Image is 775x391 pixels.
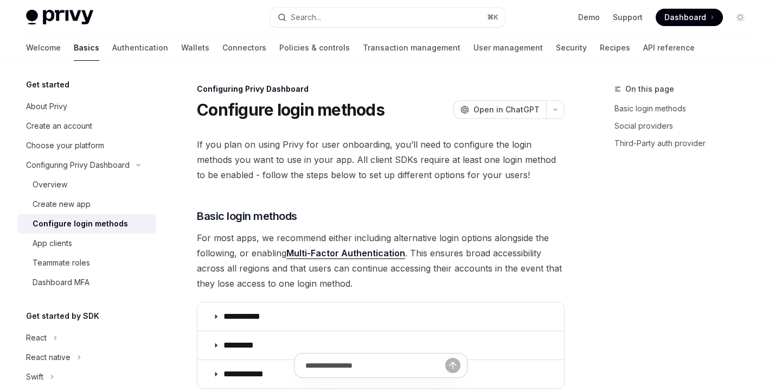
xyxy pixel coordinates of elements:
img: light logo [26,10,93,25]
a: User management [473,35,543,61]
span: Open in ChatGPT [473,104,540,115]
a: Basics [74,35,99,61]
a: Create new app [17,194,156,214]
a: Policies & controls [279,35,350,61]
button: Search...⌘K [270,8,505,27]
a: App clients [17,234,156,253]
div: App clients [33,237,72,250]
a: Dashboard MFA [17,273,156,292]
div: Configuring Privy Dashboard [197,84,565,94]
a: About Privy [17,97,156,116]
button: Send message [445,358,460,373]
a: Support [613,12,643,23]
span: Dashboard [664,12,706,23]
a: Configure login methods [17,214,156,234]
div: Choose your platform [26,139,104,152]
a: Dashboard [656,9,723,26]
div: Configuring Privy Dashboard [26,159,130,172]
a: Social providers [614,117,758,135]
h5: Get started [26,78,69,91]
span: For most apps, we recommend either including alternative login options alongside the following, o... [197,230,565,291]
div: Dashboard MFA [33,276,89,289]
h5: Get started by SDK [26,310,99,323]
a: Connectors [222,35,266,61]
a: Overview [17,175,156,194]
a: Welcome [26,35,61,61]
a: Wallets [181,35,209,61]
button: Toggle dark mode [732,9,749,26]
a: Authentication [112,35,168,61]
a: Basic login methods [614,100,758,117]
a: Multi-Factor Authentication [286,248,405,259]
a: Teammate roles [17,253,156,273]
div: Create new app [33,198,91,211]
div: Create an account [26,119,92,133]
a: Security [556,35,587,61]
div: React [26,331,47,344]
a: Recipes [600,35,630,61]
a: Third-Party auth provider [614,135,758,152]
span: Basic login methods [197,209,297,224]
div: Overview [33,178,67,191]
div: Search... [291,11,321,24]
div: Teammate roles [33,256,90,269]
span: On this page [625,83,674,96]
a: Choose your platform [17,136,156,155]
a: API reference [643,35,695,61]
div: React native [26,351,71,364]
div: About Privy [26,100,67,113]
button: Open in ChatGPT [453,100,546,119]
div: Configure login methods [33,217,128,230]
a: Transaction management [363,35,460,61]
div: Swift [26,370,43,383]
span: If you plan on using Privy for user onboarding, you’ll need to configure the login methods you wa... [197,137,565,182]
a: Create an account [17,116,156,136]
span: ⌘ K [487,13,498,22]
a: Demo [578,12,600,23]
h1: Configure login methods [197,100,385,119]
